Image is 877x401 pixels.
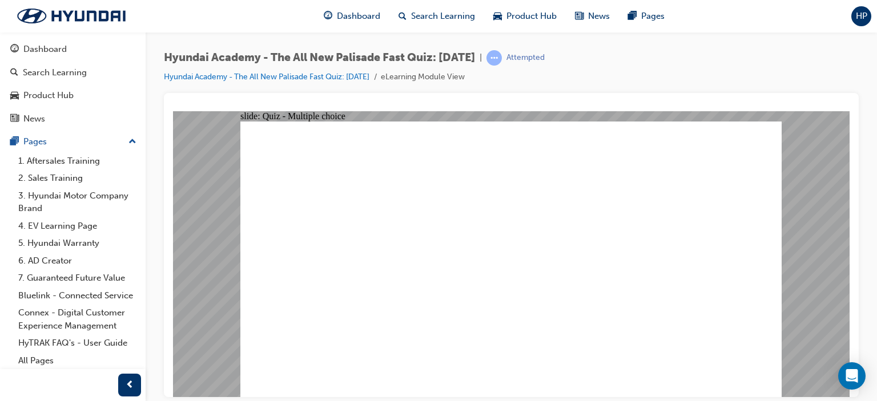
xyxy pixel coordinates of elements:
span: Product Hub [506,10,557,23]
span: prev-icon [126,378,134,392]
a: Search Learning [5,62,141,83]
div: Product Hub [23,89,74,102]
span: guage-icon [324,9,332,23]
span: HP [856,10,867,23]
span: Search Learning [411,10,475,23]
span: car-icon [493,9,502,23]
button: DashboardSearch LearningProduct HubNews [5,37,141,131]
div: Attempted [506,52,545,63]
div: Search Learning [23,66,87,79]
span: News [588,10,610,23]
a: All Pages [14,352,141,370]
a: News [5,108,141,129]
img: Trak [6,4,137,28]
span: search-icon [10,68,18,78]
span: pages-icon [628,9,637,23]
span: news-icon [10,114,19,124]
a: 2. Sales Training [14,169,141,187]
a: 7. Guaranteed Future Value [14,269,141,287]
div: Pages [23,135,47,148]
button: Pages [5,131,141,152]
div: Dashboard [23,43,67,56]
a: search-iconSearch Learning [389,5,484,28]
span: news-icon [575,9,584,23]
a: Dashboard [5,39,141,60]
a: 1. Aftersales Training [14,152,141,170]
button: HP [851,6,871,26]
a: 4. EV Learning Page [14,217,141,235]
span: up-icon [128,135,136,149]
a: Product Hub [5,85,141,106]
a: 3. Hyundai Motor Company Brand [14,187,141,217]
a: guage-iconDashboard [315,5,389,28]
a: Bluelink - Connected Service [14,287,141,305]
span: guage-icon [10,44,19,55]
a: Hyundai Academy - The All New Palisade Fast Quiz: [DATE] [164,72,369,82]
a: car-iconProduct Hub [484,5,566,28]
a: news-iconNews [566,5,619,28]
a: Connex - Digital Customer Experience Management [14,304,141,334]
span: | [480,51,482,64]
span: car-icon [10,91,19,101]
span: Pages [641,10,665,23]
span: pages-icon [10,137,19,147]
span: Hyundai Academy - The All New Palisade Fast Quiz: [DATE] [164,51,475,64]
span: search-icon [399,9,407,23]
a: HyTRAK FAQ's - User Guide [14,334,141,352]
span: Dashboard [337,10,380,23]
div: News [23,112,45,125]
li: eLearning Module View [381,71,465,84]
a: 5. Hyundai Warranty [14,234,141,252]
a: 6. AD Creator [14,252,141,270]
div: Open Intercom Messenger [838,362,866,390]
span: learningRecordVerb_ATTEMPT-icon [486,50,502,66]
a: pages-iconPages [619,5,674,28]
